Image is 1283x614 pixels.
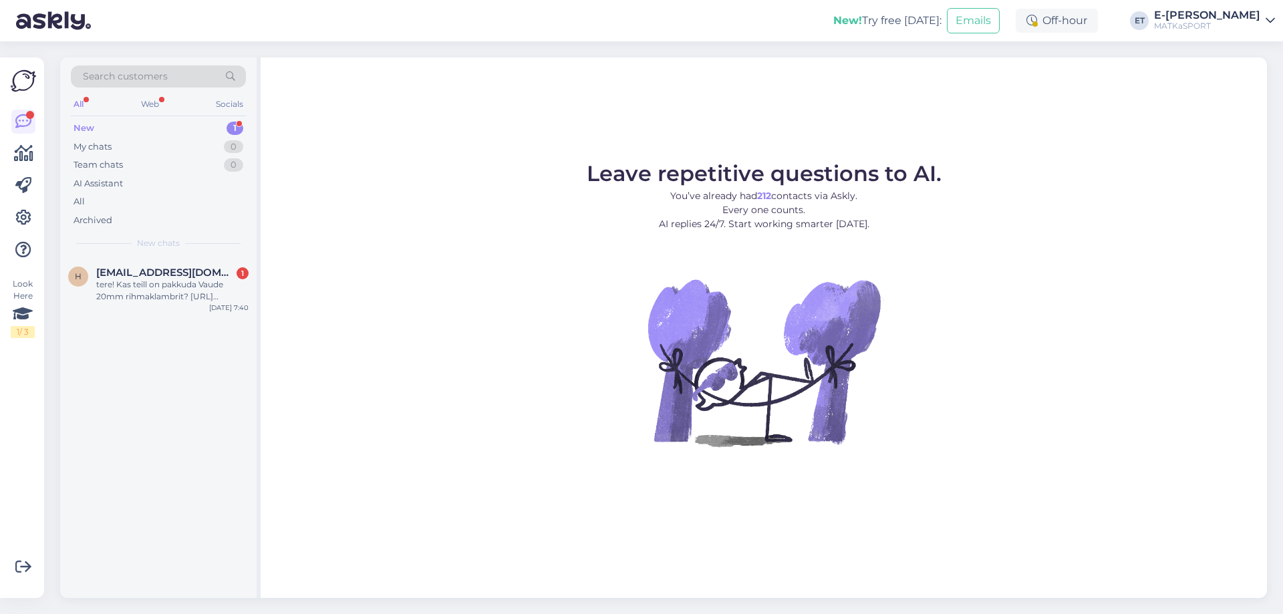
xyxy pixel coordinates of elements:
div: Try free [DATE]: [833,13,942,29]
div: Team chats [74,158,123,172]
div: Archived [74,214,112,227]
div: All [74,195,85,208]
div: MATKaSPORT [1154,21,1260,31]
button: Emails [947,8,1000,33]
span: Leave repetitive questions to AI. [587,160,942,186]
div: 0 [224,140,243,154]
b: New! [833,14,862,27]
span: Search customers [83,69,168,84]
img: Askly Logo [11,68,36,94]
div: ET [1130,11,1149,30]
div: Off-hour [1016,9,1098,33]
p: You’ve already had contacts via Askly. Every one counts. AI replies 24/7. Start working smarter [... [587,189,942,231]
div: 1 [237,267,249,279]
div: Look Here [11,278,35,338]
b: 212 [757,190,771,202]
div: 1 [227,122,243,135]
div: Web [138,96,162,113]
div: 1 / 3 [11,326,35,338]
span: h [75,271,82,281]
div: tere! Kas teill on pakkuda Vaude 20mm rihmaklambrit? [URL][DOMAIN_NAME] [96,279,249,303]
div: Socials [213,96,246,113]
div: [DATE] 7:40 [209,303,249,313]
span: hallik.jaanus@gmail.com [96,267,235,279]
div: E-[PERSON_NAME] [1154,10,1260,21]
div: New [74,122,94,135]
a: E-[PERSON_NAME]MATKaSPORT [1154,10,1275,31]
div: AI Assistant [74,177,123,190]
div: All [71,96,86,113]
img: No Chat active [644,242,884,482]
div: My chats [74,140,112,154]
div: 0 [224,158,243,172]
span: New chats [137,237,180,249]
